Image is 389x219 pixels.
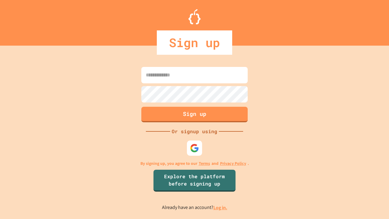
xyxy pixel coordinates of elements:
[140,160,249,167] p: By signing up, you agree to our and .
[190,144,199,153] img: google-icon.svg
[157,30,232,55] div: Sign up
[213,204,227,211] a: Log in.
[162,204,227,211] p: Already have an account?
[188,9,201,24] img: Logo.svg
[170,128,219,135] div: Or signup using
[141,107,248,122] button: Sign up
[153,170,236,192] a: Explore the platform before signing up
[220,160,246,167] a: Privacy Policy
[199,160,210,167] a: Terms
